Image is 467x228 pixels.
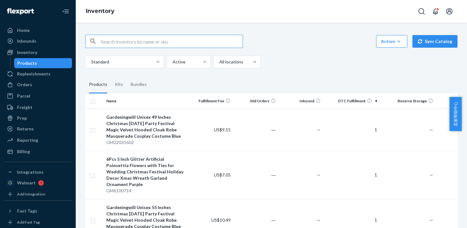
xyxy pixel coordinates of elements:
[106,114,186,139] div: Gardeningwill Unisex 49 Inches Christmas [DATE] Party Festival Magic Velvet Hooded Cloak Robe Mas...
[17,27,30,33] div: Home
[323,151,379,199] td: 1
[4,36,72,46] a: Inbounds
[131,76,147,93] div: Bundles
[7,8,34,15] img: Flexport logo
[376,35,407,48] button: Action
[104,93,188,109] th: Name
[188,93,233,109] th: Fulfillment Fee
[380,93,436,109] th: Reserve Storage
[106,188,186,194] div: GM6100714
[86,8,115,15] a: Inventory
[17,93,30,99] div: Parcel
[381,38,403,45] div: Action
[278,93,323,109] th: Inbound
[4,47,72,57] a: Inventory
[89,76,107,93] div: Products
[17,126,34,132] div: Returns
[106,139,186,146] div: GM22031602
[323,109,379,151] td: 1
[17,38,36,44] div: Inbounds
[115,76,123,93] div: Kits
[14,58,72,68] a: Products
[4,178,72,188] a: Walmart
[17,148,30,155] div: Billing
[233,109,278,151] td: ―
[4,147,72,157] a: Billing
[429,127,433,132] span: —
[429,172,433,177] span: —
[4,102,72,112] a: Freight
[429,5,442,18] button: Open notifications
[4,25,72,35] a: Home
[4,91,72,101] a: Parcel
[4,124,72,134] a: Returns
[59,5,72,18] button: Close Navigation
[4,206,72,216] button: Fast Tags
[17,137,38,143] div: Reporting
[4,190,72,198] a: Add Integration
[449,97,462,131] button: 卖家帮助中心
[317,127,321,132] span: —
[81,2,120,21] ol: breadcrumbs
[412,35,458,48] button: Sync Catalog
[317,172,321,177] span: —
[4,219,72,226] a: Add Fast Tag
[415,5,428,18] button: Open Search Box
[17,60,37,66] div: Products
[214,172,231,177] span: US$7.05
[17,49,37,56] div: Inventory
[17,180,36,186] div: Walmart
[17,104,33,111] div: Freight
[443,5,456,18] button: Open account menu
[17,115,27,121] div: Prep
[17,169,44,175] div: Integrations
[429,217,433,223] span: —
[17,208,37,214] div: Fast Tags
[233,93,278,109] th: 30d Orders
[211,217,231,223] span: US$10.49
[317,217,321,223] span: —
[214,127,231,132] span: US$9.15
[101,35,243,48] input: Search inventory by name or sku
[323,93,379,109] th: DTC Fulfillment
[17,219,40,225] div: Add Fast Tag
[4,135,72,145] a: Reporting
[233,151,278,199] td: ―
[17,191,45,197] div: Add Integration
[4,113,72,123] a: Prep
[17,71,50,77] div: Replenishments
[4,167,72,177] button: Integrations
[106,156,186,188] div: 6Pcs 5 Inch Glitter Artificial Poinsettia Flowers with Ties for Wedding Christmas Festival Holida...
[4,69,72,79] a: Replenishments
[17,81,32,88] div: Orders
[4,80,72,90] a: Orders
